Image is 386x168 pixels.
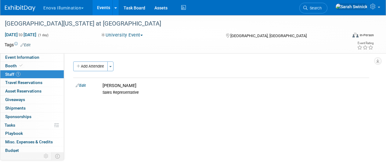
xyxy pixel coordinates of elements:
span: [DATE] [DATE] [5,32,37,37]
div: Event Rating [357,42,373,45]
span: (1 day) [38,33,49,37]
img: ExhibitDay [5,5,35,11]
span: Asset Reservations [5,89,41,93]
span: Tasks [5,123,15,128]
span: Event Information [5,55,39,60]
span: 1 [16,72,20,76]
a: Search [299,3,327,13]
a: Event Information [0,53,64,61]
td: Toggle Event Tabs [52,152,64,160]
a: Budget [0,146,64,155]
div: [GEOGRAPHIC_DATA][US_STATE] at [GEOGRAPHIC_DATA] [3,18,342,29]
button: Add Attendee [73,61,108,71]
div: [PERSON_NAME] [103,83,367,89]
span: Playbook [5,131,23,136]
span: Sponsorships [5,114,31,119]
a: Booth [0,62,64,70]
span: Misc. Expenses & Credits [5,139,53,144]
span: Travel Reservations [5,80,42,85]
span: to [18,32,23,37]
a: Asset Reservations [0,87,64,95]
button: University Event [99,32,145,38]
a: Travel Reservations [0,79,64,87]
span: Budget [5,148,19,153]
div: Event Format [320,32,374,41]
td: Personalize Event Tab Strip [41,152,52,160]
a: Playbook [0,129,64,138]
a: Edit [76,83,86,88]
span: Shipments [5,106,26,110]
img: Format-Inperson.png [352,33,359,37]
span: [GEOGRAPHIC_DATA], [GEOGRAPHIC_DATA] [230,33,307,38]
a: Tasks [0,121,64,129]
div: In-Person [359,33,374,37]
span: Search [308,6,322,10]
span: Giveaways [5,97,25,102]
a: Misc. Expenses & Credits [0,138,64,146]
div: Sales Representative [103,90,367,95]
a: Giveaways [0,96,64,104]
a: Edit [20,43,31,47]
img: Sarah Swinick [335,3,368,10]
span: Staff [5,72,20,77]
i: Booth reservation complete [20,64,23,67]
td: Tags [5,42,31,48]
span: Booth [5,63,24,68]
a: Sponsorships [0,113,64,121]
a: Staff1 [0,70,64,79]
a: Shipments [0,104,64,112]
